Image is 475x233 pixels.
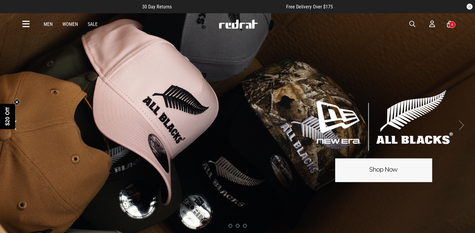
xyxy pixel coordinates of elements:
[62,21,78,27] a: Women
[457,119,465,132] button: Next slide
[142,4,172,10] span: 30 Day Returns
[218,20,258,29] img: Redrat logo
[184,4,274,10] iframe: Customer reviews powered by Trustpilot
[447,21,453,27] a: 4
[451,23,453,27] div: 4
[44,21,53,27] a: Men
[5,2,23,20] button: Open LiveChat chat widget
[88,21,98,27] a: Sale
[14,99,20,105] button: Close teaser
[5,107,11,126] span: $20 Off
[286,4,333,10] span: Free Delivery Over $175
